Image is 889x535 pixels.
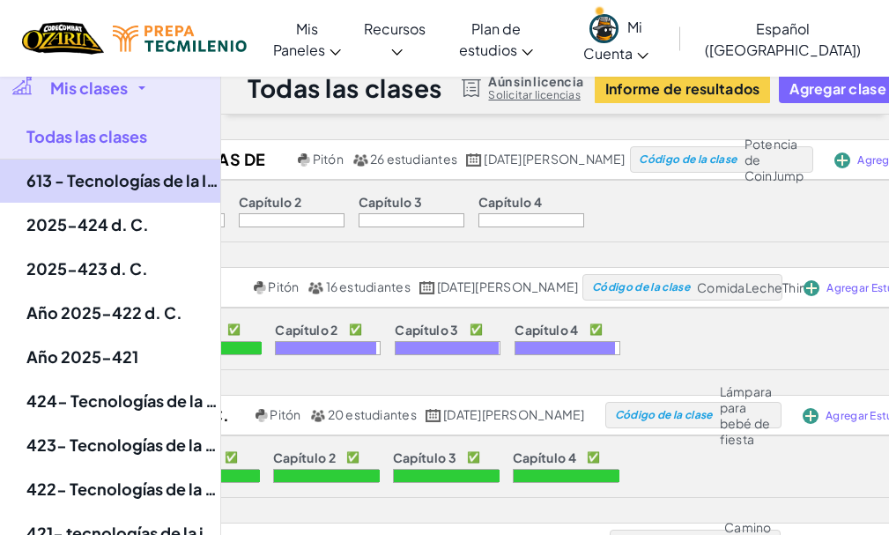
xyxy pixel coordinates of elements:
font: ✅ [467,450,480,464]
font: ✅ [587,450,600,464]
a: Plan de estudios [435,4,558,73]
img: IconAddStudents.svg [804,280,819,296]
font: Código de la clase [615,408,713,421]
font: 424- Tecnologías de la Información II [26,390,312,411]
a: 613 - Tecnologías de la Información 2025 Pitón 26 estudiantes [DATE][PERSON_NAME] [42,146,630,173]
img: Hogar [22,20,104,56]
font: Pitón [268,279,299,294]
img: MultipleUsers.png [310,409,326,422]
img: python.png [298,153,311,167]
font: Capítulo 3 [395,322,458,338]
font: Todas las clases [26,126,147,146]
img: Logotipo de Tecmilenio [113,26,247,52]
font: 20 estudiantes [328,406,417,422]
img: calendar.svg [466,153,482,167]
font: Aún sin licencia [488,73,583,89]
font: 423- Tecnologías de la información II [26,435,311,455]
font: Mis Paneles [273,19,325,59]
img: python.png [254,281,267,294]
font: Código de la clase [639,152,737,166]
font: ✅ [470,323,483,336]
font: Mis clases [50,78,128,98]
font: Capítulo 3 [393,450,456,465]
font: Recursos [364,19,426,38]
font: Capítulo 4 [513,450,576,465]
font: Capítulo 2 [275,322,337,338]
font: ✅ [227,323,241,336]
font: 422- Tecnologías de la Información II [26,479,311,499]
font: Todas las clases [248,72,442,103]
font: 26 estudiantes [370,151,457,167]
img: MultipleUsers.png [307,281,323,294]
a: Mis Paneles [260,4,353,73]
img: avatar [589,14,619,43]
font: Año 2025-421 [26,346,138,367]
font: Capítulo 2 [239,194,301,210]
img: MultipleUsers.png [352,153,368,167]
a: Logotipo de Ozaria de CodeCombat [22,20,104,56]
font: 2025-423 d. C. [26,258,148,279]
img: python.png [256,409,269,422]
font: Capítulo 3 [359,194,422,210]
img: IconAddStudents.svg [834,152,850,168]
font: Pitón [313,151,344,167]
font: ✅ [349,323,362,336]
img: calendar.svg [419,281,435,294]
font: Lámpara para bebé de fiesta [720,383,773,447]
font: Capítulo 4 [478,194,542,210]
font: 16 estudiantes [326,279,411,294]
font: [DATE][PERSON_NAME] [484,151,625,167]
font: Informe de resultados [605,79,760,98]
font: ComidaLecheThing [697,279,814,295]
font: Plan de estudios [459,19,521,59]
font: 613 - Tecnologías de la Información 2025 [26,170,340,190]
font: Código de la clase [592,280,690,294]
font: Capítulo 2 [273,450,336,465]
font: ✅ [225,450,238,464]
font: ✅ [346,450,359,464]
button: Informe de resultados [595,74,771,103]
font: Capítulo 4 [515,322,578,338]
font: [DATE][PERSON_NAME] [437,279,578,294]
font: Español ([GEOGRAPHIC_DATA]) [705,19,861,59]
font: Año 2025-422 d. C. [26,302,182,323]
font: ✅ [589,323,603,336]
font: 2025-424 d. C. [26,214,149,234]
font: Potencia de CoinJump [745,136,804,183]
a: Español ([GEOGRAPHIC_DATA]) [685,4,880,73]
font: Solicitar licencias [488,88,580,101]
a: Pitón 16 estudiantes [DATE][PERSON_NAME] [79,274,583,301]
a: Recursos [354,4,435,73]
font: Pitón [270,406,300,422]
img: IconAddStudents.svg [803,408,819,424]
a: 2025-423 d. C. Pitón 20 estudiantes [DATE][PERSON_NAME] [77,402,605,428]
img: calendar.svg [426,409,441,422]
font: [DATE][PERSON_NAME] [443,406,584,422]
